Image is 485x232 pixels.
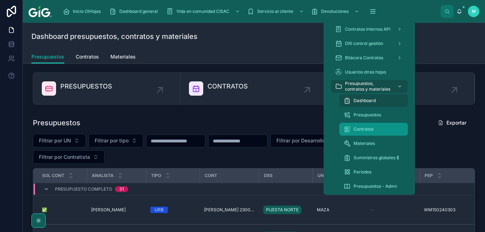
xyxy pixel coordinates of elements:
[354,141,375,146] span: Materiales
[155,207,164,213] div: URB
[472,9,476,14] span: M
[345,41,383,46] span: DRI control gestión
[309,5,363,18] a: Devoluciones
[39,137,71,144] span: Filtrar por UN
[91,207,142,213] a: [PERSON_NAME]
[339,94,408,107] a: Dashboard
[331,23,408,36] a: Contratos internos API
[180,73,327,104] a: CONTRATOS
[266,207,299,213] span: PUESTA NORTE
[354,155,399,161] span: Suministros globales $
[76,53,99,60] span: Contratos
[110,50,136,65] a: Materiales
[33,150,105,164] button: Select Button
[42,207,47,213] span: ✅
[42,207,82,213] a: ✅
[321,9,349,14] span: Devoluciones
[276,137,325,144] span: Filtrar por Desarrollo
[110,53,136,60] span: Materiales
[119,9,158,14] span: Dashboard general
[331,51,408,64] a: Bitácora Contratos
[317,207,362,213] a: MAZA
[339,166,408,178] a: Periodos
[331,66,408,79] a: Usuarios otras hojas
[92,173,114,178] span: Analista
[61,5,106,18] a: Inicio OtHojas
[76,50,99,65] a: Contratos
[55,186,112,192] span: Presupuesto Completo
[39,153,90,161] span: Filtrar por Contratista
[354,126,374,132] span: Contratos
[164,5,244,18] a: Vida en comunidad CISAC
[345,69,386,75] span: Usuarios otras hojas
[60,81,112,91] span: PRESUPUESTOS
[324,21,415,195] div: scrollable content
[57,4,441,19] div: scrollable content
[339,123,408,136] a: Contratos
[33,118,80,128] h1: Presupuestos
[151,173,161,178] span: TIPO
[331,80,408,93] a: Presupuestos, contratos y materiales
[270,134,340,147] button: Select Button
[91,207,126,213] span: [PERSON_NAME]
[354,183,397,189] span: Presupuestos - Admn
[331,37,408,50] a: DRI control gestión
[42,173,64,178] span: SOL CONT
[257,9,293,14] span: Servicio al cliente
[204,207,255,213] a: [PERSON_NAME] 2300002317
[339,151,408,164] a: Suministros globales $
[33,73,180,104] a: PRESUPUESTOS
[345,55,383,61] span: Bitácora Contratos
[345,81,391,92] span: Presupuestos, contratos y materiales
[264,173,272,178] span: Des
[29,6,51,17] img: App logo
[339,109,408,121] a: Presupuestos
[339,137,408,150] a: Materiales
[370,207,415,213] a: --
[150,207,195,213] a: URB
[424,207,475,213] a: WM150240303
[73,9,101,14] span: Inicio OtHojas
[33,134,86,147] button: Select Button
[31,50,64,64] a: Presupuestos
[245,5,307,18] a: Servicio al cliente
[432,116,472,129] button: Exportar
[31,31,197,41] h1: Dashboard presupuestos, contratos y materiales
[370,207,375,213] span: --
[107,5,163,18] a: Dashboard general
[89,134,143,147] button: Select Button
[424,207,455,213] span: WM150240303
[95,137,129,144] span: Filtrar por tipo
[176,9,229,14] span: Vida en comunidad CISAC
[317,173,324,178] span: UN
[339,180,408,193] a: Presupuestos - Admn
[354,169,371,175] span: Periodos
[31,53,64,60] span: Presupuestos
[354,98,376,104] span: Dashboard
[205,173,217,178] span: Cont
[317,207,329,213] span: MAZA
[425,173,433,178] span: PEP
[119,186,124,192] div: 31
[354,112,381,118] span: Presupuestos
[263,204,308,216] a: PUESTA NORTE
[345,26,390,32] span: Contratos internos API
[207,81,248,91] span: CONTRATOS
